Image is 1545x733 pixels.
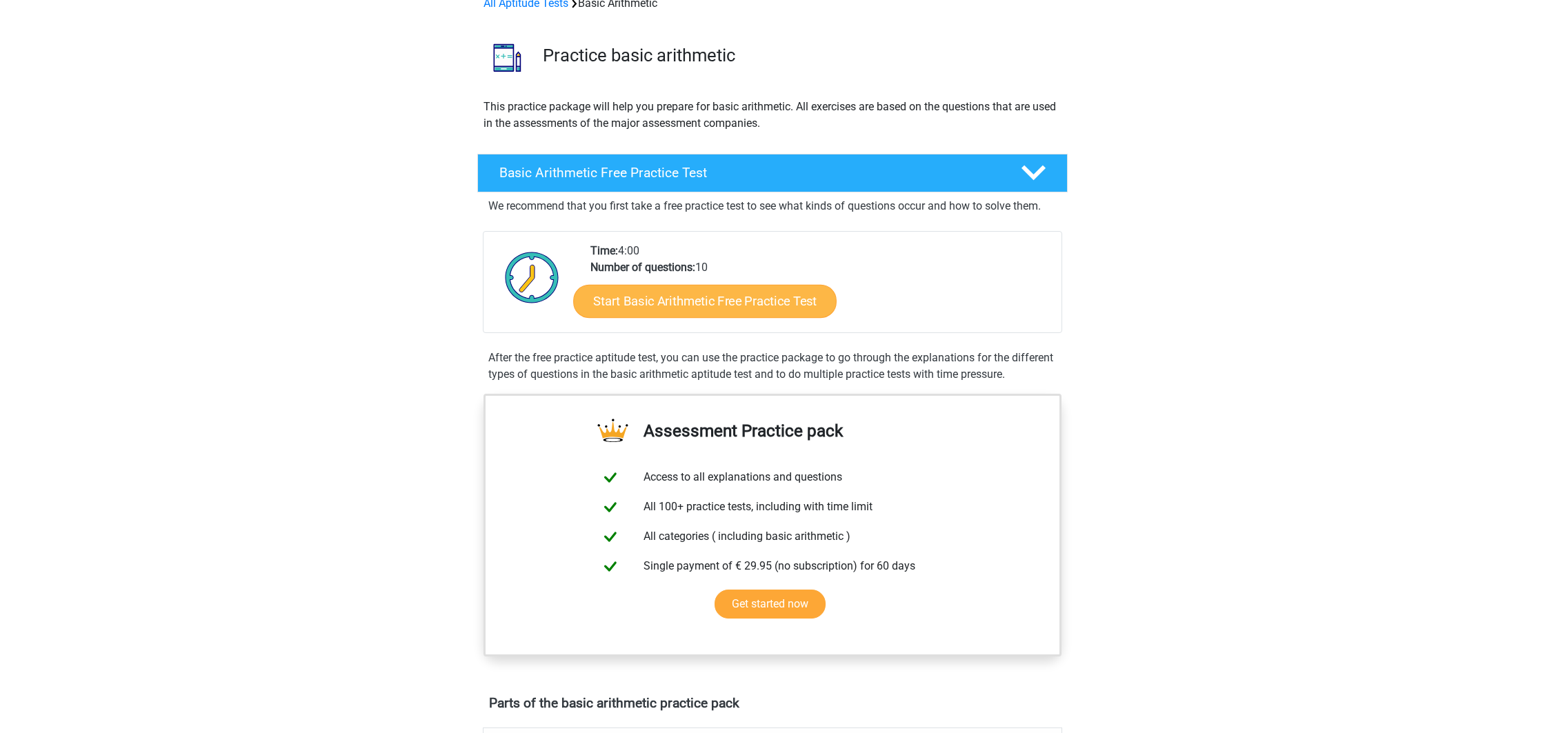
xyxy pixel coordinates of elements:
img: basic arithmetic [478,28,537,87]
div: After the free practice aptitude test, you can use the practice package to go through the explana... [483,350,1062,383]
b: Time: [590,244,618,257]
b: Number of questions: [590,261,695,274]
h4: Basic Arithmetic Free Practice Test [499,165,999,181]
p: This practice package will help you prepare for basic arithmetic. All exercises are based on the ... [484,99,1061,132]
a: Get started now [715,590,826,619]
p: We recommend that you first take a free practice test to see what kinds of questions occur and ho... [488,198,1057,214]
h3: Practice basic arithmetic [543,45,1057,66]
div: 4:00 10 [580,243,1061,332]
a: Start Basic Arithmetic Free Practice Test [573,284,837,317]
a: Basic Arithmetic Free Practice Test [472,154,1073,192]
h4: Parts of the basic arithmetic practice pack [489,695,1056,711]
img: Clock [497,243,567,312]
